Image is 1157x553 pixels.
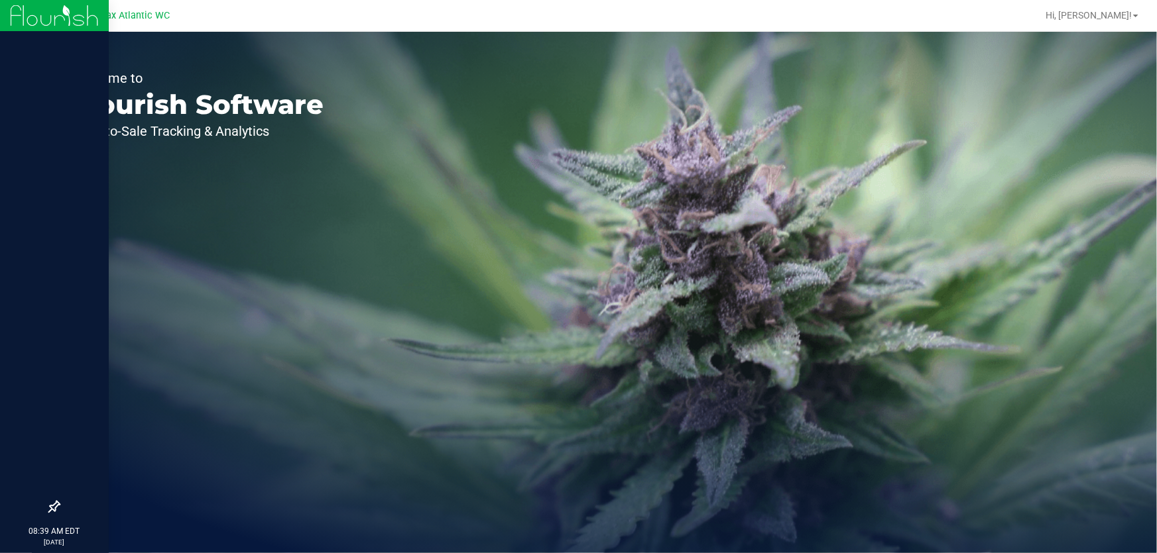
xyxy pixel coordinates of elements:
[72,72,324,85] p: Welcome to
[72,91,324,118] p: Flourish Software
[101,10,170,21] span: Jax Atlantic WC
[1046,10,1132,21] span: Hi, [PERSON_NAME]!
[72,125,324,138] p: Seed-to-Sale Tracking & Analytics
[6,525,103,537] p: 08:39 AM EDT
[6,537,103,547] p: [DATE]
